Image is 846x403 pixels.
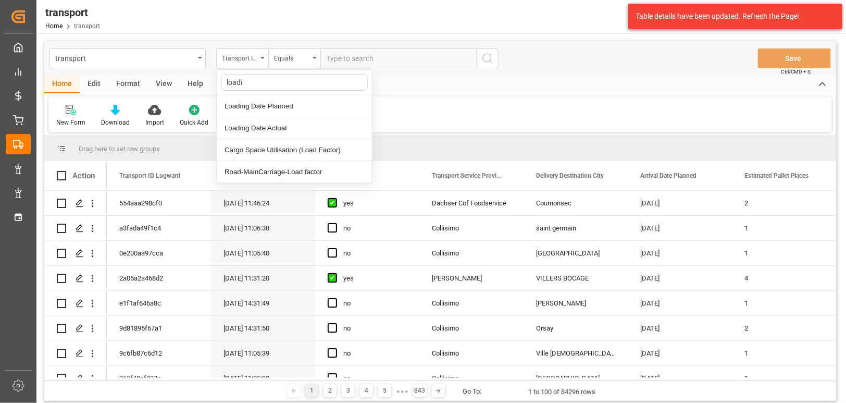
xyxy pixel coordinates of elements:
div: Collisimo [419,291,524,315]
div: Collisimo [419,316,524,340]
span: Arrival Date Planned [640,172,696,179]
div: Format [108,76,148,93]
div: [DATE] [628,341,732,365]
div: Edit [80,76,108,93]
div: Press SPACE to select this row. [44,266,107,291]
div: no [343,316,407,340]
div: no [343,341,407,365]
div: Home [44,76,80,93]
div: 4 [732,266,836,290]
div: 3 [342,384,355,397]
div: 4 [360,384,373,397]
div: Help [180,76,211,93]
div: 1 to 100 of 84296 rows [529,387,596,397]
button: Save [758,48,831,68]
a: Home [45,22,63,30]
div: [DATE] [628,216,732,240]
div: 2a05a2a468d2 [107,266,211,290]
div: 1 [732,216,836,240]
div: Ville [DEMOGRAPHIC_DATA] Jacques [524,341,628,365]
div: 1 [732,291,836,315]
div: 9c6fb87c6d12 [107,341,211,365]
div: Press SPACE to select this row. [44,191,107,216]
span: Transport ID Logward [119,172,180,179]
div: 0e200aa97cca [107,241,211,265]
div: saint germain [524,216,628,240]
div: transport [45,5,100,20]
span: Transport Service Provider [432,172,502,179]
div: [DATE] 11:46:24 [211,191,315,215]
input: Type to search [320,48,477,68]
div: [DATE] 14:31:50 [211,316,315,340]
div: ● ● ● [396,387,408,395]
div: 2 [324,384,337,397]
div: 265f48cf327a [107,366,211,390]
div: no [343,216,407,240]
div: [GEOGRAPHIC_DATA] [524,241,628,265]
input: Search [221,74,368,91]
div: Collisimo [419,341,524,365]
div: [DATE] 14:31:49 [211,291,315,315]
div: no [343,241,407,265]
div: Collisimo [419,216,524,240]
div: yes [343,191,407,215]
div: [DATE] 11:05:40 [211,241,315,265]
div: Quick Add [180,118,208,127]
div: a3fada49f1c4 [107,216,211,240]
div: 1 [732,341,836,365]
div: Dachser Cof Foodservice [419,191,524,215]
span: Drag here to set row groups [79,145,160,153]
div: Press SPACE to select this row. [44,316,107,341]
button: search button [477,48,499,68]
div: 1 [732,241,836,265]
div: Download [101,118,130,127]
div: Road-MainCarriage-Load factor [217,161,372,183]
div: Press SPACE to select this row. [44,216,107,241]
div: Go To: [463,386,482,397]
div: [DATE] [628,241,732,265]
div: 5 [378,384,391,397]
div: 1 [305,384,318,397]
div: e1f1af646a8c [107,291,211,315]
div: Equals [274,51,309,63]
button: close menu [216,48,268,68]
div: no [343,367,407,390]
div: 554aaa298cf0 [107,191,211,215]
div: Collisimo [419,366,524,390]
div: View [148,76,180,93]
div: 843 [414,384,427,397]
div: [DATE] [628,191,732,215]
button: open menu [268,48,320,68]
div: [DATE] [628,291,732,315]
span: Ctrl/CMD + S [781,68,811,76]
div: 2 [732,191,836,215]
div: Transport ID Logward [222,51,257,63]
div: no [343,291,407,315]
div: Press SPACE to select this row. [44,291,107,316]
div: [DATE] [628,266,732,290]
div: [PERSON_NAME] [524,291,628,315]
div: [DATE] [628,316,732,340]
div: 1 [732,366,836,390]
div: [DATE] 11:05:39 [211,341,315,365]
div: Table details have been updated. Refresh the Page!. [636,11,827,22]
div: Action [72,171,95,180]
div: Press SPACE to select this row. [44,366,107,391]
div: Loading Date Planned [217,95,372,117]
div: Collisimo [419,241,524,265]
div: [DATE] 11:06:38 [211,216,315,240]
div: New Form [56,118,85,127]
div: [DATE] 11:31:20 [211,266,315,290]
div: Press SPACE to select this row. [44,241,107,266]
div: Orsay [524,316,628,340]
div: Cournonsec [524,191,628,215]
div: [PERSON_NAME] [419,266,524,290]
div: VILLERS BOCAGE [524,266,628,290]
div: Press SPACE to select this row. [44,341,107,366]
div: Cargo Space Utilisation (Load Factor) [217,139,372,161]
span: Delivery Destination City [536,172,604,179]
div: 2 [732,316,836,340]
div: Loading Date Actual [217,117,372,139]
div: transport [55,51,194,64]
span: Estimated Pallet Places [744,172,809,179]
